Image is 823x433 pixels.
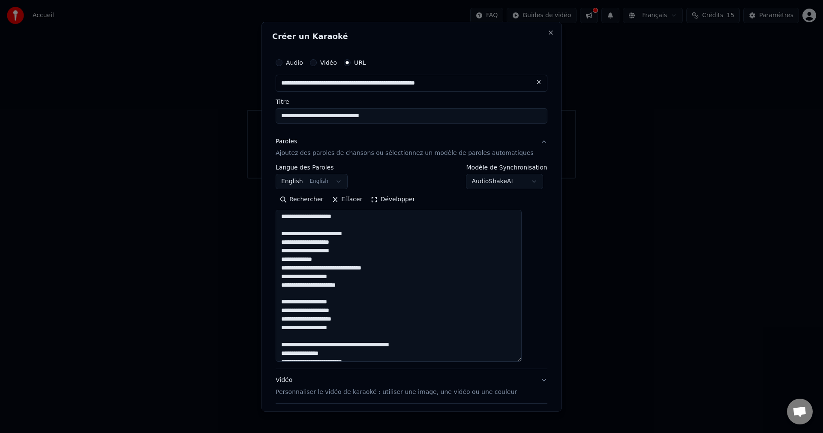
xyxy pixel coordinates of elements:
label: Langue des Paroles [276,164,348,170]
button: Avancé [276,404,547,426]
div: ParolesAjoutez des paroles de chansons ou sélectionnez un modèle de paroles automatiques [276,164,547,369]
label: Modèle de Synchronisation [466,164,547,170]
label: URL [354,59,366,65]
div: Paroles [276,137,297,145]
h2: Créer un Karaoké [272,32,551,40]
button: ParolesAjoutez des paroles de chansons ou sélectionnez un modèle de paroles automatiques [276,130,547,164]
button: VidéoPersonnaliser le vidéo de karaoké : utiliser une image, une vidéo ou une couleur [276,369,547,403]
button: Rechercher [276,193,327,206]
button: Développer [367,193,420,206]
div: Vidéo [276,376,517,397]
label: Audio [286,59,303,65]
label: Vidéo [320,59,337,65]
button: Effacer [327,193,366,206]
p: Ajoutez des paroles de chansons ou sélectionnez un modèle de paroles automatiques [276,149,534,157]
label: Titre [276,98,547,104]
p: Personnaliser le vidéo de karaoké : utiliser une image, une vidéo ou une couleur [276,388,517,397]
